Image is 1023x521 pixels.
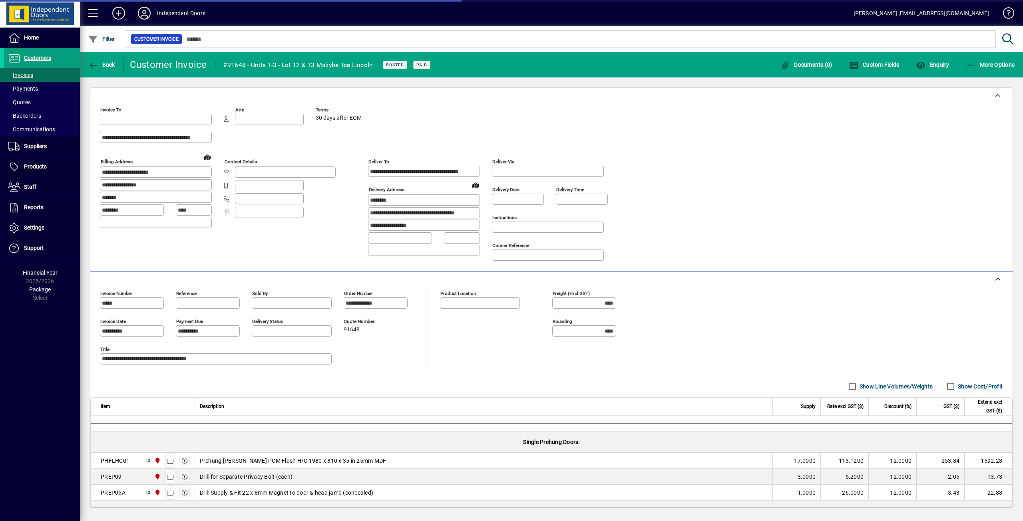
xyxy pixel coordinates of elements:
span: Description [200,402,224,411]
span: Payments [8,85,38,92]
app-page-header-button: Back [80,57,124,72]
label: Show Cost/Profit [956,382,1003,390]
a: Communications [4,123,80,136]
td: 22.88 [964,485,1012,501]
button: Custom Fields [847,57,902,72]
span: Extend excl GST ($) [969,398,1002,415]
mat-label: Delivery time [556,187,584,192]
span: Customer Invoice [134,35,179,43]
span: Christchurch [152,456,161,465]
span: Christchurch [152,488,161,497]
span: Enquiry [916,61,949,68]
td: 12.0000 [868,469,916,485]
span: Documents (0) [780,61,832,68]
button: Documents (0) [778,57,834,72]
span: Christchurch [152,472,161,481]
span: Settings [24,224,44,231]
span: 1.0000 [798,489,816,497]
span: Drill for Separate Privacy Bolt (each) [200,473,293,481]
mat-label: Freight (excl GST) [553,291,590,296]
a: Products [4,157,80,177]
button: Filter [86,32,117,46]
span: Posted [386,62,404,67]
mat-label: Deliver To [368,159,389,164]
a: Quotes [4,95,80,109]
span: Package [29,286,51,293]
a: View on map [201,151,214,163]
div: 5.2000 [826,473,864,481]
td: 12.0000 [868,453,916,469]
span: Invoices [8,72,33,78]
mat-label: Reference [176,291,197,296]
mat-label: Delivery date [492,187,519,192]
span: Products [24,163,47,170]
span: Financial Year [23,269,58,276]
div: PHFLHC01 [101,457,129,465]
span: 3.0000 [798,473,816,481]
mat-label: Rounding [553,319,572,324]
div: #91648 - Units 1-3 - Lot 12 & 13 Makybe Tce Lincoln [223,59,373,71]
span: Backorders [8,113,41,119]
span: Communications [8,126,55,133]
mat-label: Invoice To [100,107,121,113]
span: Discount (%) [884,402,912,411]
div: PREP09 [101,473,122,481]
span: GST ($) [943,402,959,411]
a: Suppliers [4,137,80,156]
div: Customer Invoice [130,58,207,71]
span: 91648 [344,327,360,333]
mat-label: Attn [235,107,244,113]
td: 13.73 [964,469,1012,485]
div: PREP05A [101,489,125,497]
label: Show Line Volumes/Weights [858,382,933,390]
a: Settings [4,218,80,238]
button: More Options [964,57,1017,72]
span: More Options [966,61,1015,68]
mat-label: Order number [344,291,373,296]
div: [PERSON_NAME] [EMAIL_ADDRESS][DOMAIN_NAME] [854,7,989,20]
span: Drill Supply & Fit 22 x 8mm Magnet to door & head jamb (concealed) [200,489,374,497]
mat-label: Product location [440,291,476,296]
mat-label: Deliver via [492,159,514,164]
mat-label: Payment due [176,319,203,324]
a: View on map [469,178,482,191]
span: Reports [24,204,44,210]
span: Quote number [344,319,392,324]
mat-label: Delivery status [252,319,283,324]
td: 2.06 [916,469,964,485]
mat-label: Instructions [492,215,517,220]
span: Custom Fields [849,61,900,68]
a: Reports [4,198,80,218]
mat-label: Courier Reference [492,243,529,248]
button: Enquiry [914,57,951,72]
span: Home [24,34,39,41]
div: 26.0000 [826,489,864,497]
div: Independent Doors [157,7,205,20]
span: 17.0000 [794,457,816,465]
td: 253.84 [916,453,964,469]
a: Staff [4,177,80,197]
span: Back [88,61,115,68]
a: Backorders [4,109,80,123]
div: Single Prehung Doors: [91,432,1012,452]
button: Profile [131,6,157,20]
div: 113.1200 [826,457,864,465]
a: Support [4,238,80,258]
mat-label: Invoice date [100,319,126,324]
span: Terms [316,107,364,113]
span: Supply [801,402,816,411]
span: Paid [416,62,427,67]
a: Payments [4,82,80,95]
td: 3.43 [916,485,964,501]
a: Invoices [4,68,80,82]
a: Knowledge Base [997,2,1013,28]
span: 30 days after EOM [316,115,362,121]
span: Quotes [8,99,31,105]
mat-label: Invoice number [100,291,132,296]
span: Item [101,402,110,411]
span: Customers [24,55,51,61]
button: Back [86,57,117,72]
span: Staff [24,184,36,190]
mat-label: Sold by [252,291,268,296]
mat-label: Title [100,347,109,352]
